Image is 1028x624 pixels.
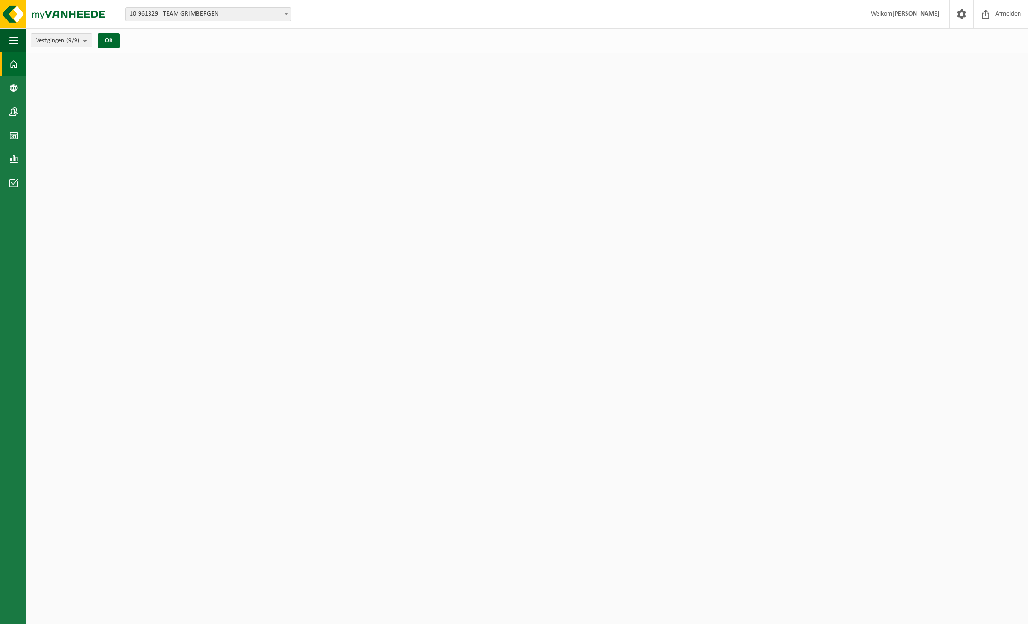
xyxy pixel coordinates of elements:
[892,10,940,18] strong: [PERSON_NAME]
[36,34,79,48] span: Vestigingen
[98,33,120,48] button: OK
[125,7,291,21] span: 10-961329 - TEAM GRIMBERGEN
[126,8,291,21] span: 10-961329 - TEAM GRIMBERGEN
[66,38,79,44] count: (9/9)
[31,33,92,47] button: Vestigingen(9/9)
